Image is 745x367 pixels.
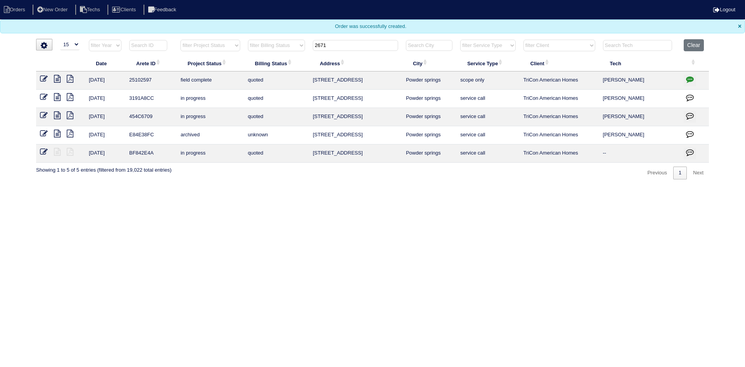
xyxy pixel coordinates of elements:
[402,108,456,126] td: Powder springs
[520,71,599,90] td: TriCon American Homes
[402,90,456,108] td: Powder springs
[402,55,456,71] th: City: activate to sort column ascending
[713,7,735,12] a: Logout
[85,126,125,144] td: [DATE]
[309,108,402,126] td: [STREET_ADDRESS]
[125,90,177,108] td: 3191A8CC
[309,126,402,144] td: [STREET_ADDRESS]
[520,55,599,71] th: Client: activate to sort column ascending
[406,40,452,51] input: Search City
[85,71,125,90] td: [DATE]
[599,108,680,126] td: [PERSON_NAME]
[599,90,680,108] td: [PERSON_NAME]
[456,71,519,90] td: scope only
[313,40,398,51] input: Search Address
[520,108,599,126] td: TriCon American Homes
[75,7,106,12] a: Techs
[107,5,142,15] li: Clients
[85,108,125,126] td: [DATE]
[244,55,309,71] th: Billing Status: activate to sort column ascending
[244,144,309,163] td: quoted
[738,23,742,30] span: ×
[177,71,244,90] td: field complete
[107,7,142,12] a: Clients
[520,126,599,144] td: TriCon American Homes
[85,90,125,108] td: [DATE]
[603,40,672,51] input: Search Tech
[642,167,672,179] a: Previous
[125,55,177,71] th: Arete ID: activate to sort column ascending
[309,144,402,163] td: [STREET_ADDRESS]
[125,108,177,126] td: 454C6709
[456,55,519,71] th: Service Type: activate to sort column ascending
[177,55,244,71] th: Project Status: activate to sort column ascending
[402,126,456,144] td: Powder springs
[599,55,680,71] th: Tech
[33,5,74,15] li: New Order
[599,126,680,144] td: [PERSON_NAME]
[75,5,106,15] li: Techs
[144,5,182,15] li: Feedback
[125,144,177,163] td: BF842E4A
[599,144,680,163] td: --
[244,108,309,126] td: quoted
[520,90,599,108] td: TriCon American Homes
[177,108,244,126] td: in progress
[244,90,309,108] td: quoted
[680,55,709,71] th: : activate to sort column ascending
[402,71,456,90] td: Powder springs
[129,40,167,51] input: Search ID
[688,167,709,179] a: Next
[456,90,519,108] td: service call
[738,23,742,30] span: Close
[177,126,244,144] td: archived
[244,126,309,144] td: unknown
[402,144,456,163] td: Powder springs
[125,71,177,90] td: 25102597
[33,7,74,12] a: New Order
[177,144,244,163] td: in progress
[85,144,125,163] td: [DATE]
[673,167,687,179] a: 1
[177,90,244,108] td: in progress
[36,163,172,174] div: Showing 1 to 5 of 5 entries (filtered from 19,022 total entries)
[244,71,309,90] td: quoted
[456,144,519,163] td: service call
[309,71,402,90] td: [STREET_ADDRESS]
[456,108,519,126] td: service call
[684,39,703,51] button: Clear
[309,90,402,108] td: [STREET_ADDRESS]
[599,71,680,90] td: [PERSON_NAME]
[456,126,519,144] td: service call
[85,55,125,71] th: Date
[309,55,402,71] th: Address: activate to sort column ascending
[520,144,599,163] td: TriCon American Homes
[125,126,177,144] td: E84E38FC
